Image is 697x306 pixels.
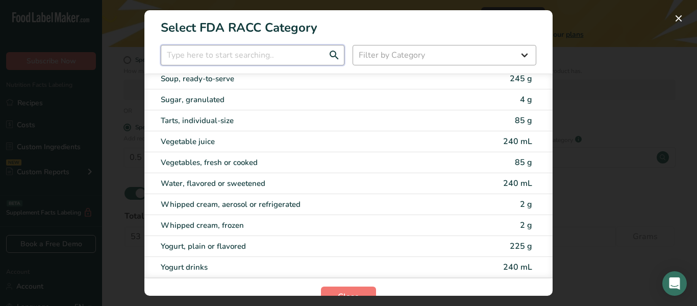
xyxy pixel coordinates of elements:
span: 2 g [520,199,532,210]
span: 4 g [520,94,532,105]
div: Whipped cream, frozen [161,220,451,231]
div: Whipped cream, aerosol or refrigerated [161,199,451,210]
span: 225 g [510,241,532,252]
span: 240 mL [503,136,532,147]
div: Yogurt, plain or flavored [161,241,451,252]
div: Water, flavored or sweetened [161,178,451,190]
div: Vegetable juice [161,136,451,148]
span: 245 g [510,73,532,84]
div: Open Intercom Messenger [662,271,687,296]
div: Soup, ready-to-serve [161,73,451,85]
span: 85 g [515,115,532,126]
span: 2 g [520,220,532,231]
div: Vegetables, fresh or cooked [161,157,451,169]
h1: Select FDA RACC Category [144,10,553,37]
span: 240 mL [503,178,532,189]
input: Type here to start searching.. [161,45,344,65]
span: 85 g [515,157,532,168]
span: Close [338,291,359,303]
div: Tarts, individual-size [161,115,451,127]
span: 240 mL [503,262,532,273]
div: Yogurt drinks [161,262,451,273]
div: Sugar, granulated [161,94,451,106]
